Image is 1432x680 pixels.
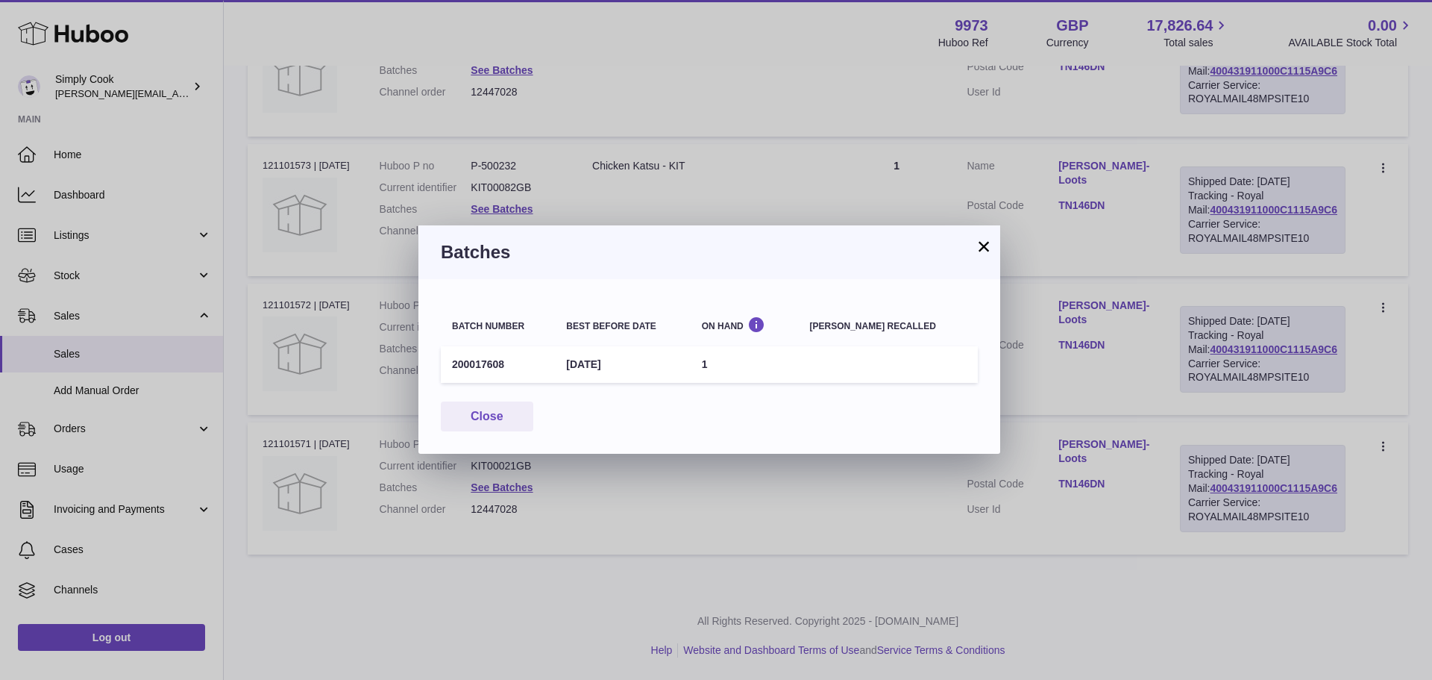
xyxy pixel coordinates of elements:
[810,322,967,331] div: [PERSON_NAME] recalled
[691,346,799,383] td: 1
[452,322,544,331] div: Batch number
[441,240,978,264] h3: Batches
[441,346,555,383] td: 200017608
[555,346,690,383] td: [DATE]
[975,237,993,255] button: ×
[566,322,679,331] div: Best before date
[441,402,533,432] button: Close
[702,316,788,331] div: On Hand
